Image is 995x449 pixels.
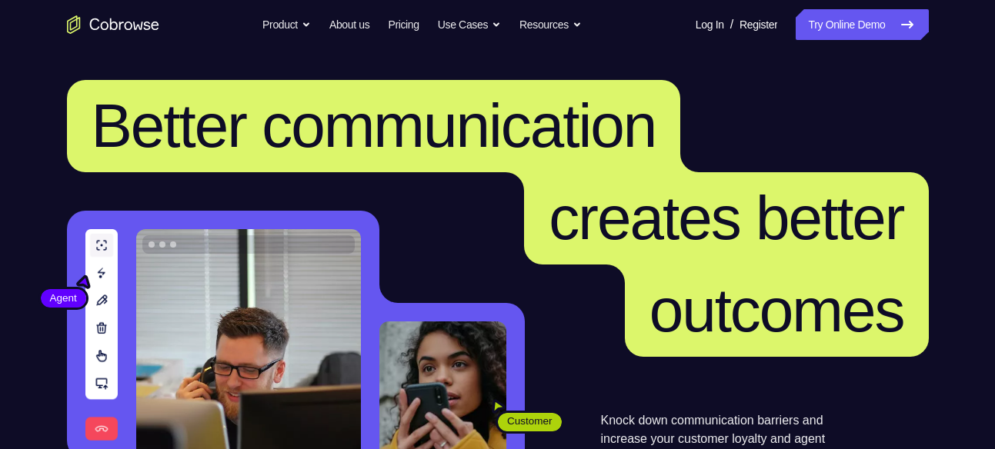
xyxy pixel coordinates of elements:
[329,9,369,40] a: About us
[92,91,656,160] span: Better communication
[730,15,733,34] span: /
[519,9,582,40] button: Resources
[388,9,419,40] a: Pricing
[740,9,777,40] a: Register
[796,9,928,40] a: Try Online Demo
[262,9,311,40] button: Product
[696,9,724,40] a: Log In
[549,184,903,252] span: creates better
[649,276,904,344] span: outcomes
[67,15,159,34] a: Go to the home page
[438,9,501,40] button: Use Cases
